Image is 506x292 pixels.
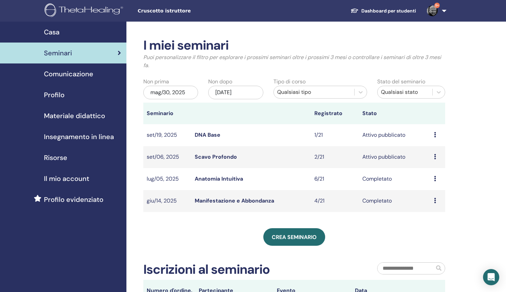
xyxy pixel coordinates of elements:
[44,48,72,58] span: Seminari
[195,153,237,160] a: Scavo Profondo
[359,190,431,212] td: Completato
[44,90,65,100] span: Profilo
[143,103,191,124] th: Seminario
[44,111,105,121] span: Materiale didattico
[44,132,114,142] span: Insegnamento in linea
[273,78,306,86] label: Tipo di corso
[143,168,191,190] td: lug/05, 2025
[359,124,431,146] td: Attivo pubblicato
[483,269,499,285] div: Open Intercom Messenger
[359,103,431,124] th: Stato
[45,3,125,19] img: logo.png
[143,262,270,277] h2: Iscrizioni al seminario
[311,190,359,212] td: 4/21
[143,38,445,53] h2: I miei seminari
[311,168,359,190] td: 6/21
[272,234,317,241] span: Crea seminario
[381,88,429,96] div: Qualsiasi stato
[44,69,93,79] span: Comunicazione
[143,53,445,70] p: Puoi personalizzare il filtro per esplorare i prossimi seminari oltre i prossimi 3 mesi o control...
[143,146,191,168] td: set/06, 2025
[311,146,359,168] td: 2/21
[143,78,169,86] label: Non prima
[44,174,89,184] span: Il mio account
[277,88,351,96] div: Qualsiasi tipo
[359,168,431,190] td: Completato
[195,175,243,182] a: Anatomia Intuitiva
[427,5,438,16] img: default.jpg
[143,86,198,99] div: mag/30, 2025
[143,124,191,146] td: set/19, 2025
[208,86,263,99] div: [DATE]
[377,78,425,86] label: Stato del seminario
[138,7,239,15] span: Cruscotto istruttore
[345,5,421,17] a: Dashboard per studenti
[263,228,325,246] a: Crea seminario
[351,8,359,14] img: graduation-cap-white.svg
[195,131,220,138] a: DNA Base
[311,103,359,124] th: Registrato
[143,190,191,212] td: giu/14, 2025
[44,194,103,205] span: Profilo evidenziato
[359,146,431,168] td: Attivo pubblicato
[208,78,232,86] label: Non dopo
[434,3,440,8] span: 9+
[44,27,59,37] span: Casa
[195,197,274,204] a: Manifestazione e Abbondanza
[44,153,67,163] span: Risorse
[311,124,359,146] td: 1/21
